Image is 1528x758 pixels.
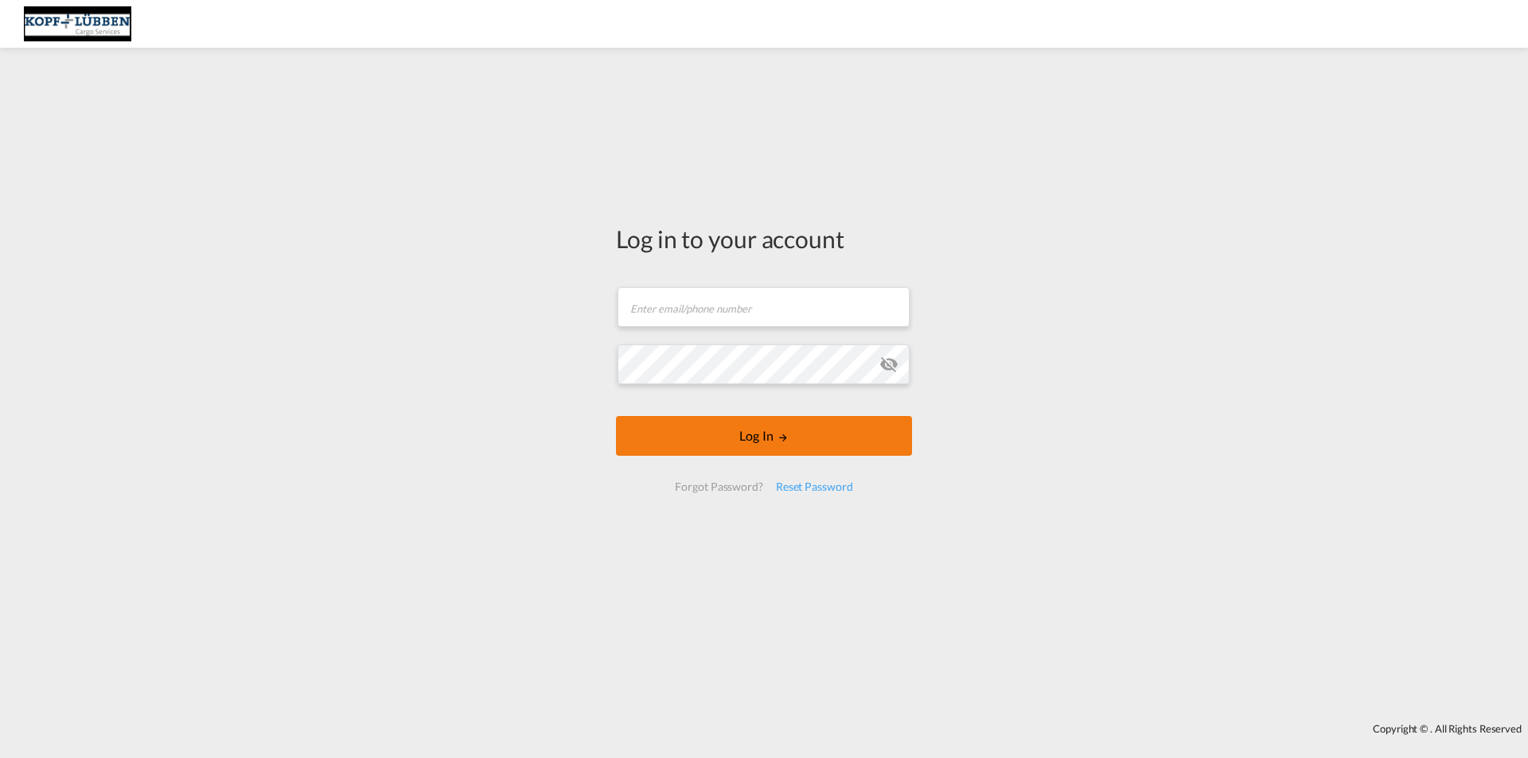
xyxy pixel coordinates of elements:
[24,6,131,42] img: 25cf3bb0aafc11ee9c4fdbd399af7748.JPG
[770,472,859,501] div: Reset Password
[618,287,910,327] input: Enter email/phone number
[616,222,912,255] div: Log in to your account
[879,355,898,374] md-icon: icon-eye-off
[668,472,769,501] div: Forgot Password?
[616,416,912,456] button: LOGIN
